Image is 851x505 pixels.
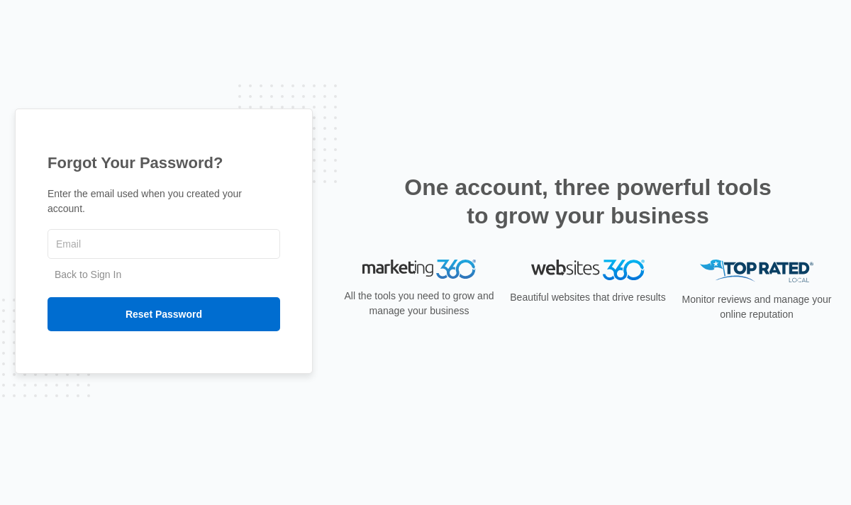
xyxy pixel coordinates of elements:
h2: One account, three powerful tools to grow your business [400,173,776,230]
img: Marketing 360 [362,260,476,279]
h1: Forgot Your Password? [48,151,280,174]
p: All the tools you need to grow and manage your business [340,289,499,318]
a: Back to Sign In [55,269,121,280]
p: Monitor reviews and manage your online reputation [677,292,836,322]
img: Top Rated Local [700,260,813,283]
img: Websites 360 [531,260,645,280]
input: Reset Password [48,297,280,331]
p: Enter the email used when you created your account. [48,187,280,216]
input: Email [48,229,280,259]
p: Beautiful websites that drive results [508,290,667,305]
